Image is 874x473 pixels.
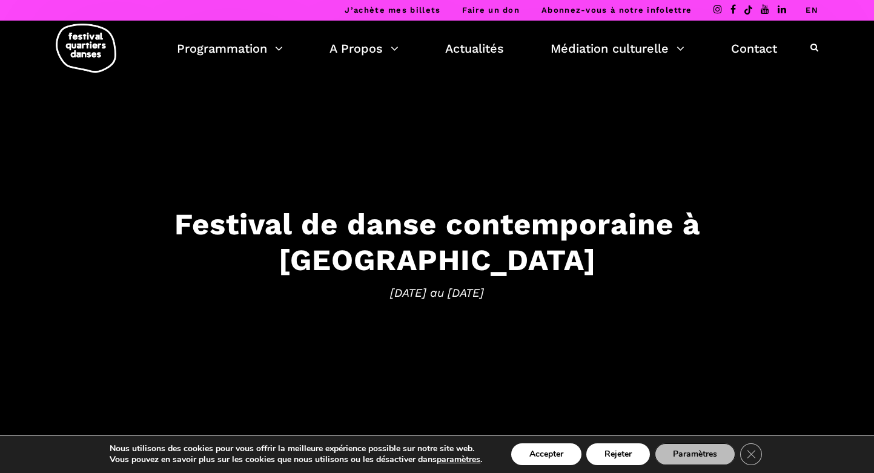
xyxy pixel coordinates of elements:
[541,5,692,15] a: Abonnez-vous à notre infolettre
[329,38,399,59] a: A Propos
[62,207,813,278] h3: Festival de danse contemporaine à [GEOGRAPHIC_DATA]
[731,38,777,59] a: Contact
[437,454,480,465] button: paramètres
[740,443,762,465] button: Close GDPR Cookie Banner
[806,5,818,15] a: EN
[345,5,440,15] a: J’achète mes billets
[177,38,283,59] a: Programmation
[655,443,735,465] button: Paramètres
[551,38,684,59] a: Médiation culturelle
[110,443,482,454] p: Nous utilisons des cookies pour vous offrir la meilleure expérience possible sur notre site web.
[445,38,504,59] a: Actualités
[56,24,116,73] img: logo-fqd-med
[110,454,482,465] p: Vous pouvez en savoir plus sur les cookies que nous utilisons ou les désactiver dans .
[511,443,581,465] button: Accepter
[586,443,650,465] button: Rejeter
[462,5,520,15] a: Faire un don
[62,284,813,302] span: [DATE] au [DATE]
